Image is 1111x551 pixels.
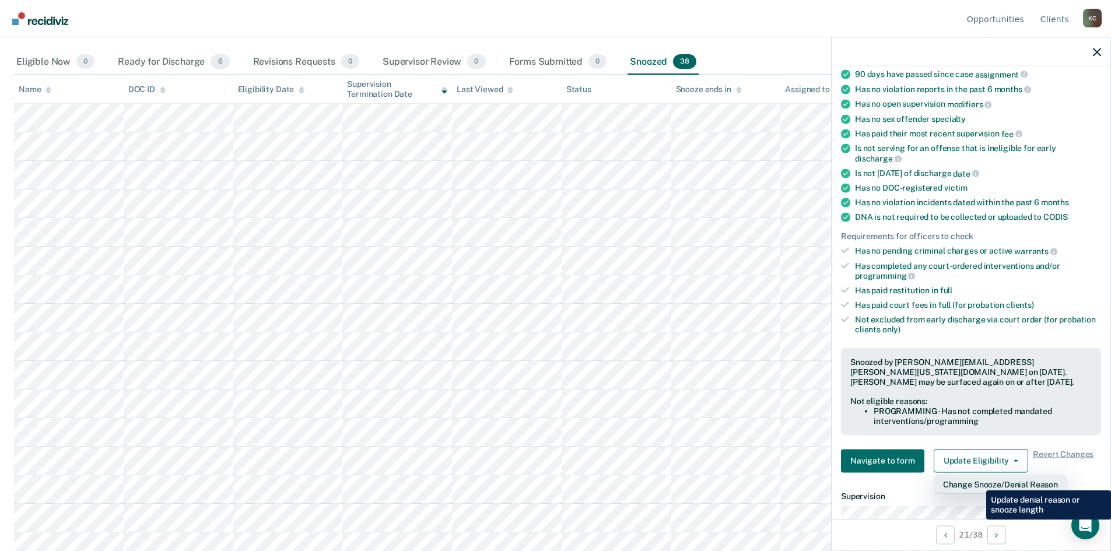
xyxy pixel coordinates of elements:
[850,396,1092,406] div: Not eligible reasons:
[588,54,607,69] span: 0
[855,212,1101,222] div: DNA is not required to be collected or uploaded to
[467,54,485,69] span: 0
[855,300,1101,310] div: Has paid court fees in full (for probation
[936,525,955,544] button: Previous Opportunity
[855,183,1101,193] div: Has no DOC-registered
[855,271,915,280] span: programming
[14,50,97,75] div: Eligible Now
[115,50,232,75] div: Ready for Discharge
[855,198,1101,208] div: Has no violation incidents dated within the past 6
[1006,300,1034,309] span: clients)
[855,143,1101,163] div: Is not serving for an offense that is ineligible for early
[128,85,166,94] div: DOC ID
[628,50,699,75] div: Snoozed
[841,449,929,472] a: Navigate to form link
[341,54,359,69] span: 0
[987,525,1006,544] button: Next Opportunity
[1033,449,1094,472] span: Revert Changes
[347,79,447,99] div: Supervision Termination Date
[931,114,966,123] span: specialty
[940,286,952,295] span: full
[934,449,1028,472] button: Update Eligibility
[507,50,609,75] div: Forms Submitted
[841,231,1101,241] div: Requirements for officers to check
[676,85,742,94] div: Snooze ends in
[934,475,1067,493] div: Dropdown Menu
[855,168,1101,178] div: Is not [DATE] of discharge
[457,85,513,94] div: Last Viewed
[1041,198,1069,207] span: months
[944,183,968,192] span: victim
[994,85,1031,94] span: months
[953,169,979,178] span: date
[841,491,1101,501] dt: Supervision
[673,54,696,69] span: 38
[1043,212,1068,222] span: CODIS
[934,475,1067,493] button: Change Snooze/Denial Reason
[855,153,902,163] span: discharge
[238,85,305,94] div: Eligibility Date
[1014,246,1057,255] span: warrants
[947,99,992,108] span: modifiers
[855,261,1101,280] div: Has completed any court-ordered interventions and/or
[882,324,900,334] span: only)
[12,12,68,25] img: Recidiviz
[874,406,1092,426] li: PROGRAMMING - Has not completed mandated interventions/programming
[855,84,1101,94] div: Has no violation reports in the past 6
[76,54,94,69] span: 0
[1001,129,1022,138] span: fee
[1083,9,1102,27] button: Profile dropdown button
[850,357,1092,387] div: Snoozed by [PERSON_NAME][EMAIL_ADDRESS][PERSON_NAME][US_STATE][DOMAIN_NAME] on [DATE]. [PERSON_NA...
[841,449,924,472] button: Navigate to form
[855,314,1101,334] div: Not excluded from early discharge via court order (for probation clients
[211,54,229,69] span: 6
[855,69,1101,79] div: 90 days have passed since case
[1083,9,1102,27] div: K C
[785,85,840,94] div: Assigned to
[566,85,591,94] div: Status
[832,519,1110,550] div: 21 / 38
[855,99,1101,110] div: Has no open supervision
[19,85,51,94] div: Name
[855,246,1101,257] div: Has no pending criminal charges or active
[855,128,1101,139] div: Has paid their most recent supervision
[251,50,362,75] div: Revisions Requests
[1071,511,1099,539] div: Open Intercom Messenger
[855,114,1101,124] div: Has no sex offender
[975,69,1028,79] span: assignment
[855,286,1101,296] div: Has paid restitution in
[380,50,488,75] div: Supervisor Review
